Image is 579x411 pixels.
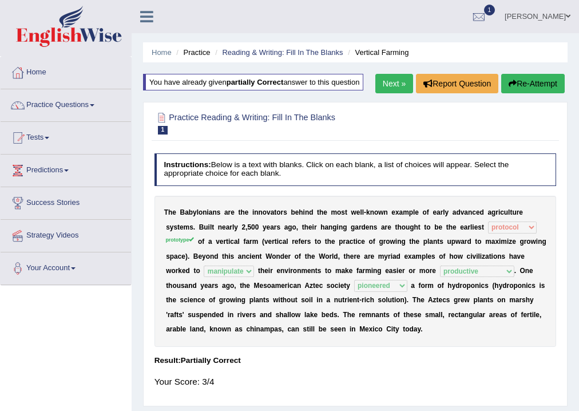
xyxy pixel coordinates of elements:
[208,223,210,231] b: i
[524,238,527,246] b: r
[185,208,189,216] b: a
[331,208,338,216] b: m
[399,208,403,216] b: a
[249,252,251,260] b: i
[208,238,212,246] b: a
[512,208,516,216] b: u
[222,48,343,57] a: Reading & Writing: Fill In The Blanks
[331,238,335,246] b: e
[341,208,345,216] b: s
[351,223,355,231] b: g
[279,238,283,246] b: c
[242,223,246,231] b: 2
[154,110,404,135] h2: Practice Reading & Writing: Fill In The Blanks
[304,238,307,246] b: r
[474,223,478,231] b: e
[337,208,341,216] b: o
[328,223,332,231] b: n
[259,208,263,216] b: n
[275,238,277,246] b: t
[180,223,184,231] b: e
[216,238,220,246] b: v
[359,223,362,231] b: r
[460,223,464,231] b: e
[542,238,546,246] b: g
[439,238,443,246] b: s
[222,223,226,231] b: e
[413,208,415,216] b: l
[437,208,441,216] b: a
[369,238,373,246] b: o
[223,238,226,246] b: r
[307,238,311,246] b: s
[271,208,275,216] b: a
[228,252,230,260] b: i
[204,223,208,231] b: u
[467,223,470,231] b: r
[166,252,170,260] b: s
[231,208,235,216] b: e
[447,238,451,246] b: u
[351,208,356,216] b: w
[280,252,284,260] b: d
[300,238,304,246] b: e
[214,252,218,260] b: d
[478,223,482,231] b: s
[314,223,317,231] b: r
[180,208,185,216] b: B
[415,208,419,216] b: e
[343,223,347,231] b: g
[228,208,231,216] b: r
[383,238,386,246] b: r
[375,74,413,93] a: Next »
[249,238,252,246] b: r
[508,208,510,216] b: l
[267,223,271,231] b: e
[323,208,327,216] b: e
[1,155,131,183] a: Predictions
[373,238,375,246] b: f
[395,208,399,216] b: x
[224,252,228,260] b: h
[395,238,397,246] b: i
[499,238,501,246] b: i
[360,208,362,216] b: l
[288,252,291,260] b: r
[292,238,295,246] b: r
[305,208,309,216] b: n
[312,223,314,231] b: i
[461,208,465,216] b: v
[189,223,193,231] b: s
[409,238,411,246] b: t
[355,238,357,246] b: i
[433,238,437,246] b: n
[507,238,509,246] b: i
[277,238,279,246] b: i
[491,208,495,216] b: g
[538,238,542,246] b: n
[270,223,274,231] b: a
[519,208,523,216] b: e
[397,238,401,246] b: n
[184,223,190,231] b: m
[274,223,277,231] b: r
[181,252,185,260] b: e
[500,208,504,216] b: c
[212,208,216,216] b: n
[198,252,202,260] b: e
[255,252,259,260] b: n
[177,223,180,231] b: t
[173,223,177,231] b: s
[427,238,429,246] b: l
[343,238,346,246] b: r
[178,252,182,260] b: c
[355,223,359,231] b: a
[143,74,363,90] div: You have already given answer to this question
[252,238,259,246] b: m
[203,208,207,216] b: n
[1,187,131,216] a: Success Stories
[470,223,472,231] b: l
[234,223,238,231] b: y
[512,238,516,246] b: e
[346,238,350,246] b: a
